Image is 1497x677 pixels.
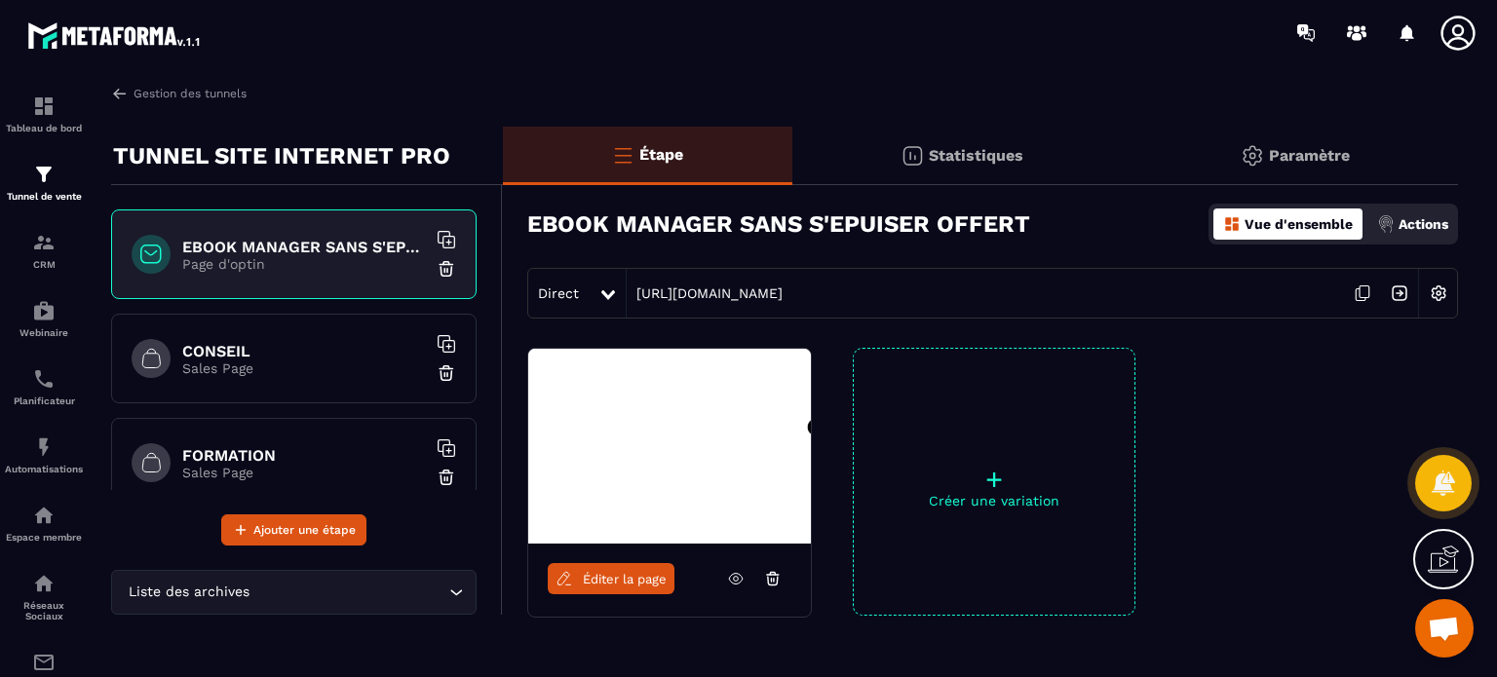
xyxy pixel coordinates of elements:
[5,123,83,133] p: Tableau de bord
[1381,275,1418,312] img: arrow-next.bcc2205e.svg
[437,259,456,279] img: trash
[1241,144,1264,168] img: setting-gr.5f69749f.svg
[437,363,456,383] img: trash
[32,94,56,118] img: formation
[5,148,83,216] a: formationformationTunnel de vente
[253,520,356,540] span: Ajouter une étape
[611,143,634,167] img: bars-o.4a397970.svg
[32,651,56,674] img: email
[1269,146,1350,165] p: Paramètre
[5,532,83,543] p: Espace membre
[182,342,426,360] h6: CONSEIL
[111,85,129,102] img: arrow
[5,464,83,474] p: Automatisations
[5,259,83,270] p: CRM
[5,216,83,284] a: formationformationCRM
[182,256,426,272] p: Page d'optin
[583,572,667,586] span: Éditer la page
[5,191,83,202] p: Tunnel de vente
[437,468,456,487] img: trash
[5,80,83,148] a: formationformationTableau de bord
[182,465,426,480] p: Sales Page
[1223,215,1241,233] img: dashboard-orange.40269519.svg
[27,18,203,53] img: logo
[1377,215,1395,233] img: actions.d6e523a2.png
[182,446,426,465] h6: FORMATION
[182,238,426,256] h6: EBOOK MANAGER SANS S'EPUISER OFFERT
[929,146,1023,165] p: Statistiques
[538,285,579,301] span: Direct
[5,353,83,421] a: schedulerschedulerPlanificateur
[32,231,56,254] img: formation
[113,136,450,175] p: TUNNEL SITE INTERNET PRO
[854,466,1134,493] p: +
[124,582,253,603] span: Liste des archives
[1399,216,1448,232] p: Actions
[111,85,247,102] a: Gestion des tunnels
[5,557,83,636] a: social-networksocial-networkRéseaux Sociaux
[627,285,783,301] a: [URL][DOMAIN_NAME]
[528,349,811,544] img: image
[1245,216,1353,232] p: Vue d'ensemble
[32,163,56,186] img: formation
[253,582,444,603] input: Search for option
[527,210,1030,238] h3: EBOOK MANAGER SANS S'EPUISER OFFERT
[5,489,83,557] a: automationsautomationsEspace membre
[111,570,477,615] div: Search for option
[5,395,83,406] p: Planificateur
[32,299,56,322] img: automations
[901,144,924,168] img: stats.20deebd0.svg
[32,572,56,595] img: social-network
[639,145,683,164] p: Étape
[32,504,56,527] img: automations
[1420,275,1457,312] img: setting-w.858f3a88.svg
[1415,599,1474,658] a: Ouvrir le chat
[5,600,83,621] p: Réseaux Sociaux
[5,421,83,489] a: automationsautomationsAutomatisations
[221,514,366,545] button: Ajouter une étape
[5,327,83,338] p: Webinaire
[548,563,674,594] a: Éditer la page
[5,284,83,353] a: automationsautomationsWebinaire
[182,360,426,376] p: Sales Page
[32,435,56,459] img: automations
[854,493,1134,508] p: Créer une variation
[32,367,56,391] img: scheduler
